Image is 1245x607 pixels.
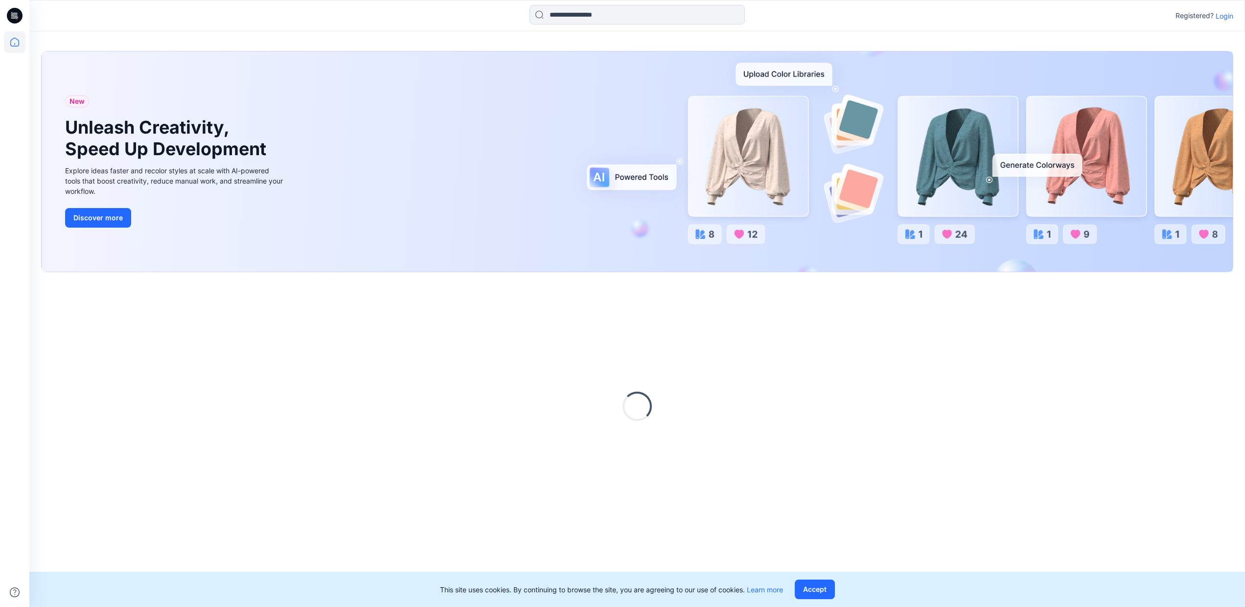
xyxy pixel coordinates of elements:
[440,584,783,595] p: This site uses cookies. By continuing to browse the site, you are agreeing to our use of cookies.
[65,208,285,228] a: Discover more
[1176,10,1214,22] p: Registered?
[747,585,783,594] a: Learn more
[1216,11,1233,21] p: Login
[69,95,85,107] span: New
[65,117,271,159] h1: Unleash Creativity, Speed Up Development
[65,165,285,196] div: Explore ideas faster and recolor styles at scale with AI-powered tools that boost creativity, red...
[65,208,131,228] button: Discover more
[795,580,835,599] button: Accept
